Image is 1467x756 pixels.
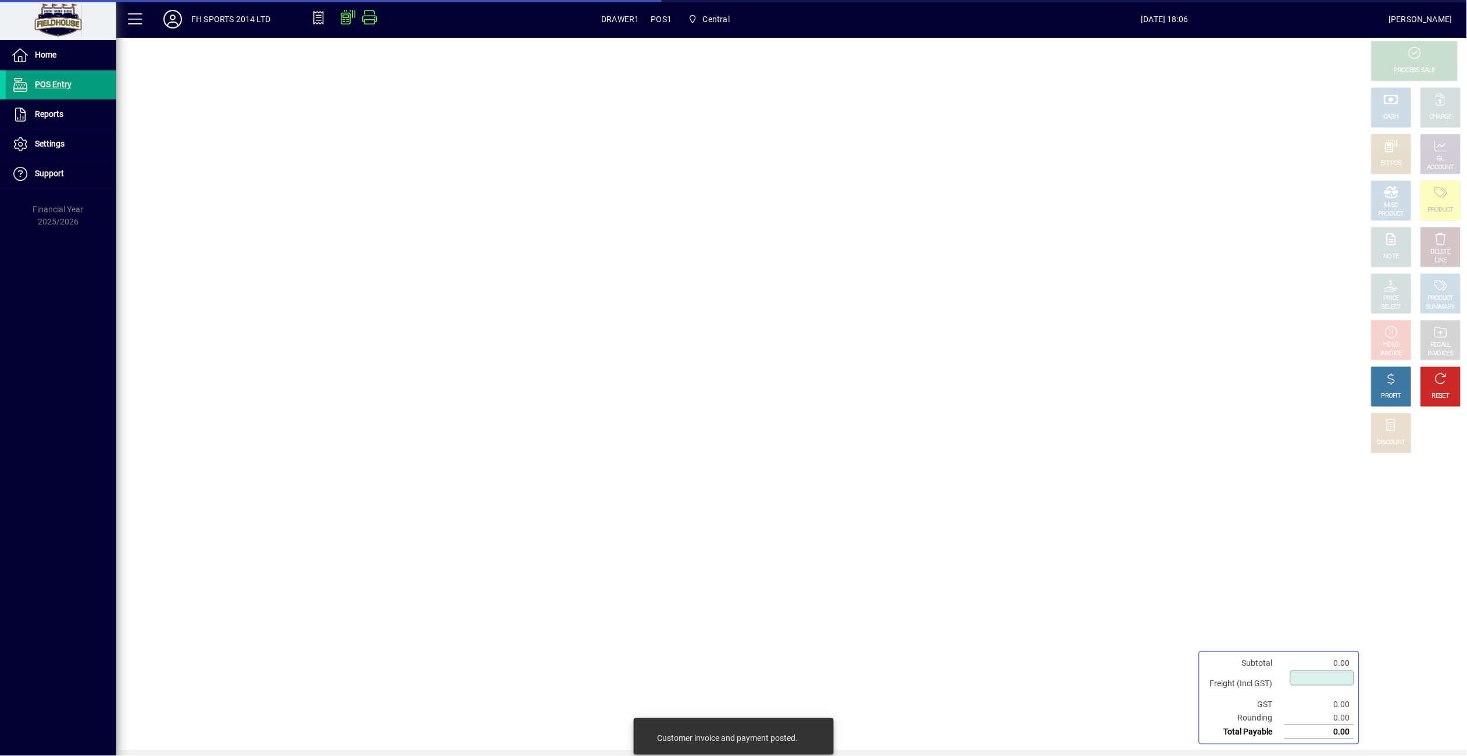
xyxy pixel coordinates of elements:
span: Central [703,10,730,28]
div: EFTPOS [1381,159,1402,168]
div: Customer invoice and payment posted. [658,732,798,744]
div: CHARGE [1430,113,1452,122]
td: Total Payable [1204,725,1284,739]
td: 0.00 [1284,698,1354,711]
div: INVOICE [1380,350,1402,358]
span: Reports [35,109,63,119]
span: Support [35,169,64,178]
div: RECALL [1431,341,1451,350]
span: POS Entry [35,80,72,89]
div: SELECT [1382,303,1402,312]
div: ACCOUNT [1427,163,1454,172]
div: FH SPORTS 2014 LTD [191,10,270,28]
span: [DATE] 18:06 [941,10,1389,28]
div: PRODUCT [1378,210,1404,219]
div: HOLD [1384,341,1399,350]
span: Home [35,50,56,59]
div: PRODUCT [1427,206,1454,215]
div: INVOICES [1428,350,1453,358]
td: 0.00 [1284,711,1354,725]
a: Support [6,159,116,188]
a: Reports [6,100,116,129]
div: RESET [1432,392,1450,401]
div: LINE [1435,256,1447,265]
td: 0.00 [1284,725,1354,739]
div: GL [1437,155,1445,163]
a: Home [6,41,116,70]
div: PRICE [1384,294,1400,303]
span: Central [683,9,734,30]
div: DELETE [1431,248,1451,256]
span: Settings [35,139,65,148]
div: PROFIT [1382,392,1401,401]
div: DISCOUNT [1377,438,1405,447]
span: DRAWER1 [601,10,639,28]
td: GST [1204,698,1284,711]
div: PRODUCT [1427,294,1454,303]
a: Settings [6,130,116,159]
div: [PERSON_NAME] [1389,10,1452,28]
div: NOTE [1384,252,1399,261]
td: Rounding [1204,711,1284,725]
td: Freight (Incl GST) [1204,670,1284,698]
div: CASH [1384,113,1399,122]
div: MISC [1384,201,1398,210]
div: PROCESS SALE [1394,66,1435,75]
td: Subtotal [1204,657,1284,670]
div: SUMMARY [1426,303,1455,312]
td: 0.00 [1284,657,1354,670]
button: Profile [154,9,191,30]
span: POS1 [651,10,672,28]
